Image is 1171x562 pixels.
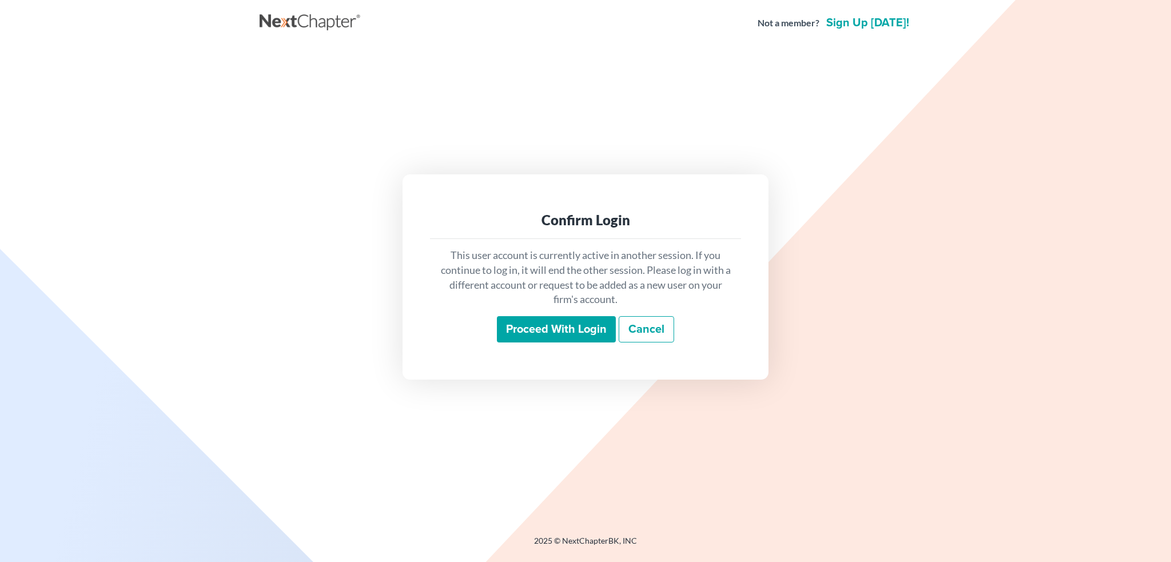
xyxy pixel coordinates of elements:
a: Cancel [619,316,674,342]
input: Proceed with login [497,316,616,342]
div: Confirm Login [439,211,732,229]
div: 2025 © NextChapterBK, INC [260,535,911,556]
a: Sign up [DATE]! [824,17,911,29]
strong: Not a member? [758,17,819,30]
p: This user account is currently active in another session. If you continue to log in, it will end ... [439,248,732,307]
